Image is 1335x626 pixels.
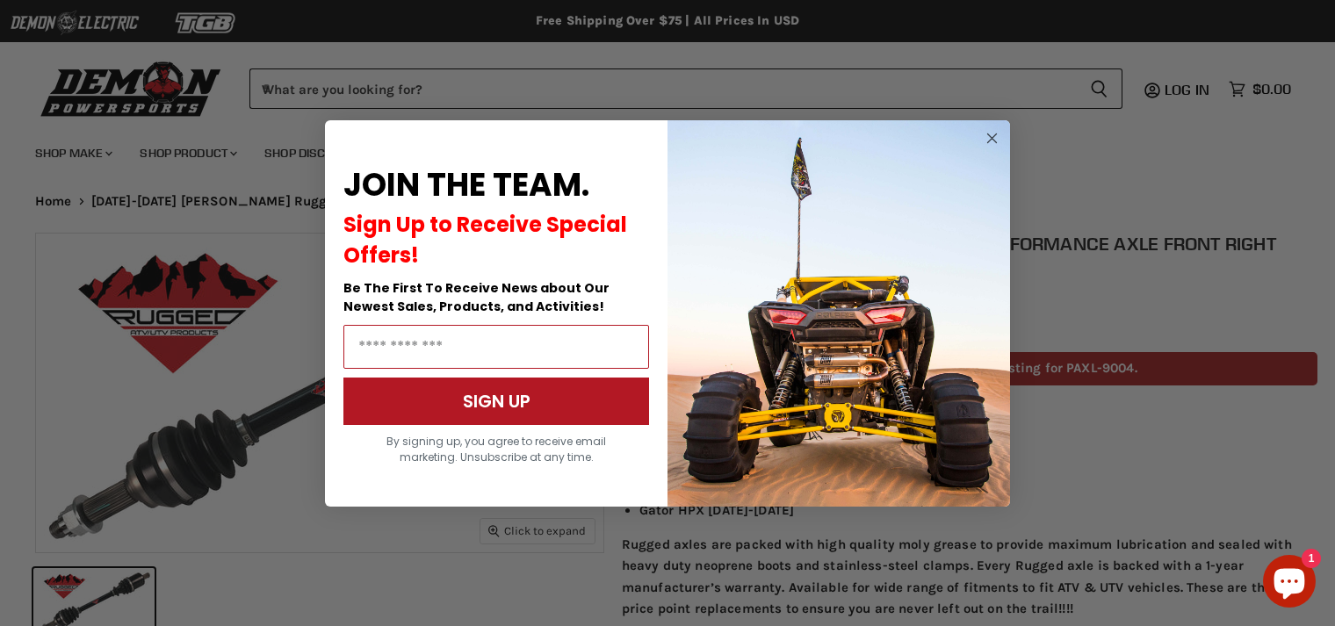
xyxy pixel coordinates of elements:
button: Close dialog [981,127,1003,149]
span: Sign Up to Receive Special Offers! [343,210,627,270]
span: Be The First To Receive News about Our Newest Sales, Products, and Activities! [343,279,610,315]
span: By signing up, you agree to receive email marketing. Unsubscribe at any time. [386,434,606,464]
input: Email Address [343,325,649,369]
inbox-online-store-chat: Shopify online store chat [1258,555,1321,612]
span: JOIN THE TEAM. [343,162,589,207]
img: a9095488-b6e7-41ba-879d-588abfab540b.jpeg [667,120,1010,507]
button: SIGN UP [343,378,649,425]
